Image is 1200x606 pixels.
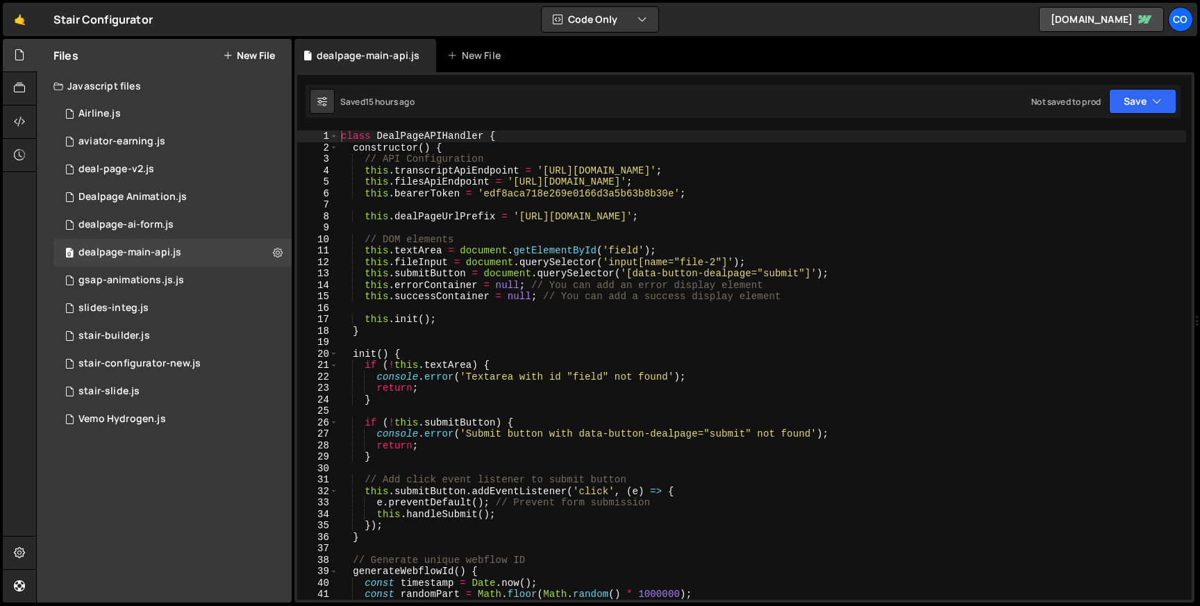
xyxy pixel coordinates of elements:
div: 23 [297,382,338,394]
div: stair-slide.js [78,385,140,398]
div: 10 [297,234,338,246]
div: 27 [297,428,338,440]
div: 28 [297,440,338,452]
div: 5799/43929.js [53,155,292,183]
div: 21 [297,360,338,371]
div: 2 [297,142,338,154]
div: Javascript files [37,72,292,100]
a: 🤙 [3,3,37,36]
a: Co [1168,7,1193,32]
div: 12 [297,257,338,269]
div: Vemo Hydrogen.js [78,413,166,426]
div: 29 [297,451,338,463]
div: 7 [297,199,338,211]
div: Not saved to prod [1031,96,1101,108]
div: 6 [297,188,338,200]
div: 13 [297,268,338,280]
div: 5 [297,176,338,188]
div: 3 [297,153,338,165]
div: 14 [297,280,338,292]
div: 26 [297,417,338,429]
button: New File [223,50,275,61]
div: 38 [297,555,338,566]
div: 20 [297,348,338,360]
div: dealpage-main-api.js [317,49,419,62]
div: 16 [297,303,338,314]
div: gsap-animations.js.js [78,274,184,287]
span: 0 [65,249,74,260]
a: [DOMAIN_NAME] [1039,7,1164,32]
div: stair-configurator-new.js [78,357,201,370]
div: 18 [297,326,338,337]
div: 1 [297,131,338,142]
div: aviator-earning.js [78,135,165,148]
div: 36 [297,532,338,544]
div: 5799/13335.js [53,267,292,294]
button: Save [1109,89,1176,114]
div: Dealpage Animation.js [78,191,187,203]
div: 39 [297,566,338,578]
div: 11 [297,245,338,257]
div: 5799/22359.js [53,405,292,433]
div: New File [447,49,506,62]
h2: Files [53,48,78,63]
div: 5799/29740.js [53,294,292,322]
div: 5799/31803.js [53,128,292,155]
div: stair-builder.js [78,330,150,342]
div: 5799/23170.js [53,100,292,128]
div: 4 [297,165,338,177]
div: 34 [297,509,338,521]
div: 9 [297,222,338,234]
div: 35 [297,520,338,532]
div: 19 [297,337,338,348]
div: Saved [340,96,415,108]
div: 37 [297,543,338,555]
div: 15 [297,291,338,303]
div: 8 [297,211,338,223]
div: 22 [297,371,338,383]
div: 33 [297,497,338,509]
div: 5799/46543.js [53,211,292,239]
div: slides-integ.js [78,302,149,314]
div: 5799/43892.js [53,183,292,211]
div: 31 [297,474,338,486]
div: 40 [297,578,338,589]
div: 32 [297,486,338,498]
div: 5799/16845.js [53,350,292,378]
button: Code Only [542,7,658,32]
div: deal-page-v2.js [78,163,154,176]
div: Stair Configurator [53,11,153,28]
div: 5799/15288.js [53,378,292,405]
div: Airline.js [78,108,121,120]
div: 41 [297,589,338,600]
div: 5799/10830.js [53,322,292,350]
div: dealpage-ai-form.js [78,219,174,231]
div: 30 [297,463,338,475]
div: 24 [297,394,338,406]
div: 17 [297,314,338,326]
div: 25 [297,405,338,417]
div: 15 hours ago [365,96,415,108]
div: 5799/46639.js [53,239,292,267]
div: dealpage-main-api.js [78,246,181,259]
